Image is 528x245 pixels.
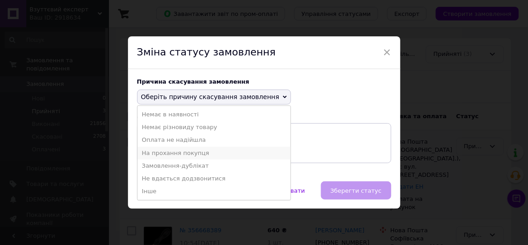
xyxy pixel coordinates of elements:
li: На прохання покупця [138,147,291,160]
li: Немає різновиду товару [138,121,291,134]
span: Оберіть причину скасування замовлення [141,93,280,100]
li: Оплата не надійшла [138,134,291,146]
li: Немає в наявності [138,108,291,121]
li: Замовлення-дублікат [138,160,291,172]
li: Не вдається додзвонитися [138,172,291,185]
span: × [383,45,391,60]
div: Причина скасування замовлення [137,78,391,85]
li: Інше [138,185,291,198]
div: Зміна статусу замовлення [128,36,400,69]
